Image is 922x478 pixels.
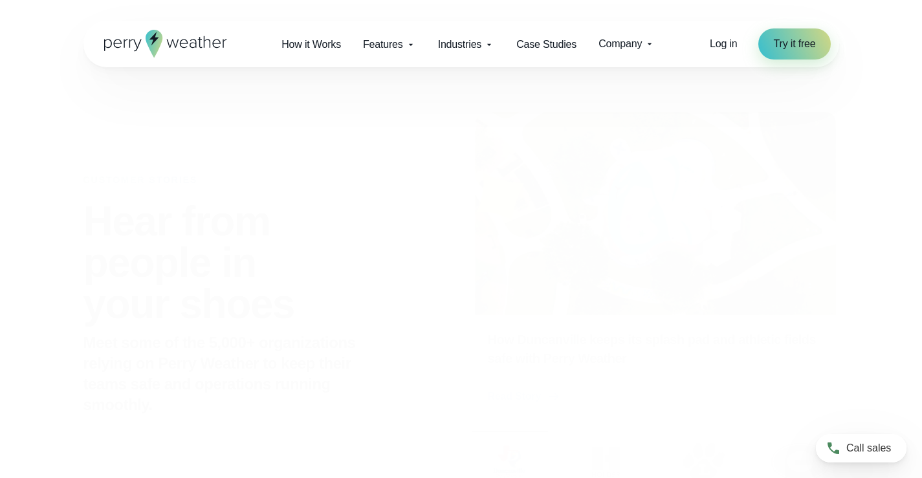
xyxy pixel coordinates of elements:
[505,31,587,58] a: Case Studies
[758,28,831,60] a: Try it free
[816,434,906,462] a: Call sales
[598,36,642,52] span: Company
[710,38,737,49] span: Log in
[846,440,891,456] span: Call sales
[516,37,576,52] span: Case Studies
[281,37,341,52] span: How it Works
[774,36,816,52] span: Try it free
[363,37,403,52] span: Features
[270,31,352,58] a: How it Works
[438,37,482,52] span: Industries
[710,36,737,52] a: Log in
